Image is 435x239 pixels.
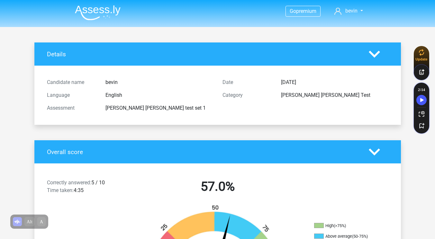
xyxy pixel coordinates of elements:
[42,179,130,197] div: 5 / 10 4:35
[135,179,301,194] h2: 57.0%
[290,8,296,14] span: Go
[276,78,393,86] div: [DATE]
[334,223,346,228] div: (>75%)
[47,179,91,186] span: Correctly answered:
[101,104,218,112] div: [PERSON_NAME] [PERSON_NAME] test set 1
[42,78,101,86] div: Candidate name
[276,91,393,99] div: [PERSON_NAME] [PERSON_NAME] Test
[47,187,74,193] span: Time taken:
[47,148,359,156] h4: Overall score
[218,78,276,86] div: Date
[296,8,316,14] span: premium
[101,78,218,86] div: bevin
[101,91,218,99] div: English
[332,7,365,15] a: bevin
[42,104,101,112] div: Assessment
[218,91,276,99] div: Category
[345,8,358,14] span: bevin
[47,51,359,58] h4: Details
[75,5,121,20] img: Assessly
[286,7,320,15] a: Gopremium
[352,234,368,239] div: (50-75%)
[42,91,101,99] div: Language
[314,223,378,229] li: High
